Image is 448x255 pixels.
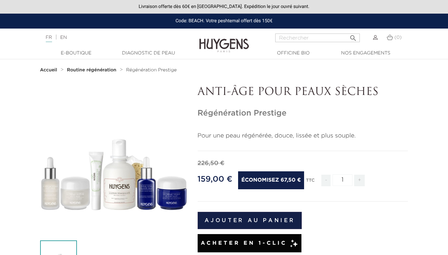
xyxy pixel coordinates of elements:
[321,175,331,186] span: -
[67,67,118,73] a: Routine régénération
[198,86,408,99] p: ANTI-ÂGE POUR PEAUX SÈCHES
[394,35,402,40] span: (0)
[198,175,232,183] span: 159,00 €
[333,50,399,57] a: Nos engagements
[349,32,357,40] i: 
[333,174,352,186] input: Quantité
[260,50,327,57] a: Officine Bio
[199,28,249,53] img: Huygens
[60,35,67,40] a: EN
[67,68,116,72] strong: Routine régénération
[347,32,359,41] button: 
[43,50,109,57] a: E-Boutique
[40,67,59,73] a: Accueil
[198,160,224,166] span: 226,50 €
[46,35,52,42] a: FR
[198,109,408,118] h1: Régénération Prestige
[126,68,176,72] span: Régénération Prestige
[115,50,182,57] a: Diagnostic de peau
[275,34,360,42] input: Rechercher
[198,212,302,229] button: Ajouter au panier
[198,131,408,140] p: Pour une peau régénérée, douce, lissée et plus souple.
[126,67,176,73] a: Régénération Prestige
[354,175,365,186] span: +
[238,171,304,189] span: Économisez 67,50 €
[306,173,315,191] div: TTC
[42,34,182,42] div: |
[40,68,57,72] strong: Accueil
